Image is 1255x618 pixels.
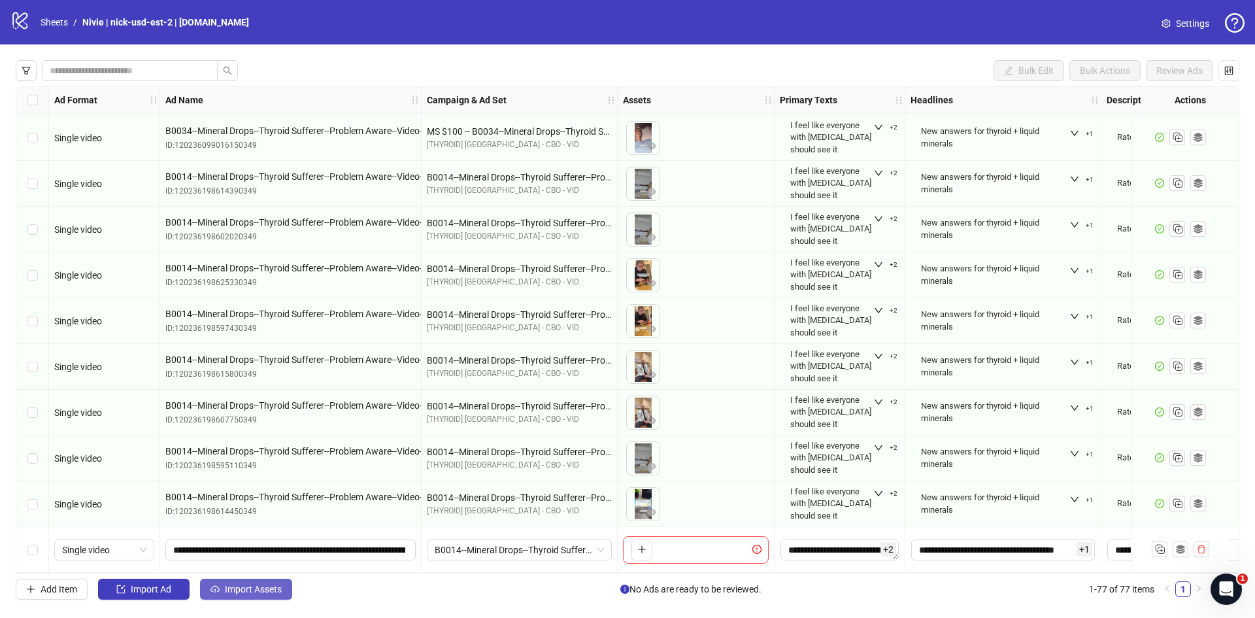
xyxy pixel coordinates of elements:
span: Single video [54,316,102,326]
div: [THYROID] [GEOGRAPHIC_DATA] - CBO - VID [427,184,612,197]
span: plus [26,585,35,594]
span: check-circle [1155,362,1164,371]
span: B0014--Mineral Drops--Thyroid Sufferer--Problem Aware--Video--Ideation--CS:Thisara Dasanayake--E:... [165,261,416,275]
li: 1 [1175,581,1191,597]
span: down [1070,129,1079,138]
div: I feel like everyone with [MEDICAL_DATA] should see it [790,211,873,247]
svg: Duplicate [1153,542,1166,555]
div: New answers for thyroid + liquid minerals [921,492,1069,515]
span: Single video [54,224,102,235]
div: [THYROID] [GEOGRAPHIC_DATA] - CBO - VID [427,368,612,380]
button: Import Ad [98,579,190,600]
span: holder [903,95,912,105]
div: Select row 77 [16,527,49,573]
li: Previous Page [1160,581,1175,597]
li: 1-77 of 77 items [1089,581,1154,597]
span: +2 [890,352,897,360]
div: [THYROID] [GEOGRAPHIC_DATA] - CBO - VID [427,505,612,517]
span: check-circle [1155,407,1164,417]
button: +1 [1065,309,1099,324]
span: +1 [1086,313,1094,321]
div: Select all rows [16,87,49,113]
a: Sheets [38,15,71,29]
div: Select row 74 [16,390,49,436]
span: holder [616,95,625,105]
strong: Descriptions [1107,93,1159,107]
div: MS $100 -- B0034--Mineral Drops--Thyroid Sufferer--Problem Aware----Ideation--CS:[PERSON_NAME]--E... [427,124,612,139]
a: 1 [1176,582,1190,596]
svg: Duplicate [1171,359,1184,372]
span: +2 [890,169,897,177]
span: down [874,489,883,498]
span: holder [763,95,773,105]
iframe: Intercom live chat [1211,574,1242,605]
button: Preview [644,139,660,154]
button: +2 [869,303,903,318]
button: +2 [869,257,903,273]
span: check-circle [1155,224,1164,233]
div: Select row 69 [16,161,49,207]
div: I feel like everyone with [MEDICAL_DATA] should see it [790,394,873,430]
span: exclamation-circle [752,545,765,554]
span: Single video [54,453,102,464]
span: eye [647,324,656,334]
div: New answers for thyroid + liquid minerals [921,400,1069,424]
div: I feel like everyone with [MEDICAL_DATA] should see it [790,303,873,339]
div: Resize Ad Format column [156,87,159,112]
svg: Duplicate [1171,222,1184,235]
button: Configure table settings [1218,60,1239,81]
span: down [1070,449,1079,458]
span: Single video [54,133,102,143]
span: check-circle [1155,133,1164,142]
span: holder [894,95,903,105]
div: Rated by 79,500+ [1117,223,1180,235]
img: Asset 1 [627,488,660,521]
div: I feel like everyone with [MEDICAL_DATA] should see it [790,349,873,385]
div: [THYROID] [GEOGRAPHIC_DATA] - CBO - VID [427,139,612,151]
button: +1 [1065,263,1099,279]
div: ID: 120236198615800349 [165,368,416,381]
span: holder [420,95,429,105]
span: cloud-upload [210,585,220,594]
span: down [874,123,883,132]
div: New answers for thyroid + liquid minerals [921,263,1069,286]
button: +2 [869,165,903,181]
span: search [223,66,232,75]
span: down [874,215,883,224]
a: Nivie | nick-usd-est-2 | [DOMAIN_NAME] [80,15,252,29]
div: Select row 70 [16,207,49,252]
div: New answers for thyroid + liquid minerals [921,309,1069,332]
span: down [1070,312,1079,321]
li: Next Page [1191,581,1207,597]
span: question-circle [1225,13,1245,33]
div: I feel like everyone with [MEDICAL_DATA] should see it [790,120,873,156]
div: B0014--Mineral Drops--Thyroid Sufferer--Problem Aware----Ideation--CS:[PERSON_NAME]--E:[PERSON_NAME] [427,445,612,459]
span: eye [647,279,656,288]
span: check-circle [1155,316,1164,325]
span: down [874,306,883,315]
span: right [1195,585,1203,592]
span: +1 [1086,222,1094,230]
span: setting [1162,19,1171,28]
span: +1 [1086,267,1094,275]
span: +2 [890,215,897,223]
span: holder [1099,95,1109,105]
div: Select row 73 [16,344,49,390]
div: Select row 75 [16,436,49,481]
div: Edit values [780,539,899,561]
svg: ad template [1194,224,1203,233]
a: Settings [1151,13,1220,34]
span: B0014--Mineral Drops--Thyroid Sufferer--Problem Aware--Video--Ideation--CS:[PERSON_NAME]--E:[PERS... [165,352,416,367]
span: eye [647,370,656,379]
img: Asset 1 [627,122,660,154]
div: Rated by 79,500+ [1117,452,1180,464]
strong: Headlines [911,93,953,107]
span: holder [158,95,167,105]
span: left [1163,585,1171,592]
span: eye [647,233,656,242]
span: down [874,352,883,361]
strong: Ad Name [165,93,203,107]
span: Single video [62,540,146,560]
span: eye [647,416,656,425]
div: New answers for thyroid + liquid minerals [921,354,1069,378]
